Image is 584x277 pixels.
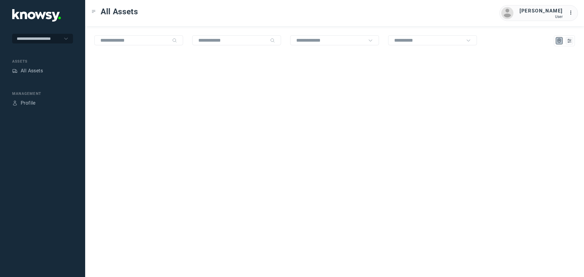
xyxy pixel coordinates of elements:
div: : [569,9,576,17]
img: Application Logo [12,9,61,22]
div: Search [270,38,275,43]
div: Search [172,38,177,43]
div: Profile [12,100,18,106]
span: All Assets [101,6,138,17]
div: All Assets [21,67,43,74]
div: Map [557,38,562,43]
tspan: ... [569,10,575,15]
a: AssetsAll Assets [12,67,43,74]
div: : [569,9,576,16]
a: ProfileProfile [12,99,36,107]
div: User [520,15,563,19]
div: Management [12,91,73,96]
div: Assets [12,68,18,74]
div: Profile [21,99,36,107]
div: Toggle Menu [92,9,96,14]
img: avatar.png [501,7,513,19]
div: List [567,38,572,43]
div: [PERSON_NAME] [520,7,563,15]
div: Assets [12,59,73,64]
